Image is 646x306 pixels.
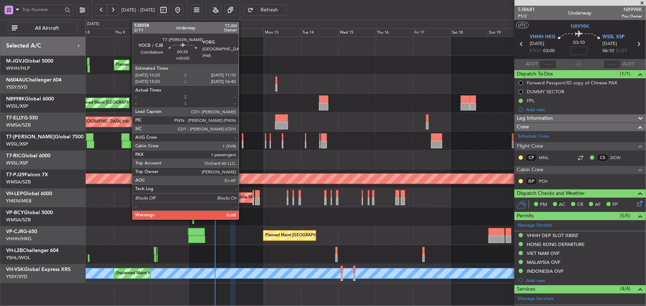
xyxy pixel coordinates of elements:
[559,201,566,208] span: AC
[22,4,62,15] input: Trip Number
[620,285,631,292] span: (4/4)
[6,103,28,109] a: WSSL/XSP
[116,268,204,279] div: Unplanned Maint Sydney ([PERSON_NAME] Intl)
[6,160,28,166] a: WSSL/XSP
[527,89,565,95] div: DUMMY SECTOR
[518,295,554,302] a: Manage Services
[526,177,538,185] div: ISP
[8,23,77,34] button: All Aircraft
[620,70,631,78] span: (1/1)
[603,34,625,41] span: WSSL XSP
[6,172,25,177] span: T7-PJ29
[517,189,585,198] span: Dispatch Checks and Weather
[376,28,413,37] div: Thu 16
[622,6,642,13] span: N8998K
[544,48,555,55] span: 03:00
[540,60,557,69] input: --:--
[6,267,24,272] span: VH-VSK
[571,23,590,30] span: N8998K
[517,166,544,174] span: Cabin Crew
[413,28,450,37] div: Fri 17
[6,248,23,253] span: VH-L2B
[518,13,535,19] span: P1/2
[569,10,592,17] div: Underway
[263,28,301,37] div: Mon 13
[517,123,529,131] span: Crew
[19,26,75,31] span: All Aircraft
[527,98,535,104] div: FPL
[6,255,30,261] a: YSHL/WOL
[517,114,553,123] span: Leg Information
[301,28,338,37] div: Tue 14
[6,236,31,242] a: VHHH/HKG
[517,285,536,293] span: Services
[116,60,200,70] div: Planned Maint [GEOGRAPHIC_DATA] (Seletar)
[530,40,545,48] span: [DATE]
[255,8,284,13] span: Refresh
[527,232,579,238] div: VHHH DEP SLOT 0300Z
[539,154,555,161] a: MNL
[526,107,642,113] div: Add new
[577,201,584,208] span: CR
[6,217,31,223] a: WMSA/SZB
[516,22,529,28] button: UTC
[540,201,547,208] span: PM
[623,61,635,68] span: ALDT
[77,28,114,37] div: Wed 8
[6,115,38,120] a: T7-ELLYG-550
[6,248,59,253] a: VH-L2BChallenger 604
[527,268,564,274] div: INDONESIA OVF
[6,134,84,139] a: T7-[PERSON_NAME]Global 7500
[6,97,25,102] span: N8998K
[6,191,23,196] span: VH-LEP
[530,34,556,41] span: VHHH HKG
[488,28,525,37] div: Sun 19
[527,259,561,265] div: MALAYSIA OVF
[87,21,99,27] div: [DATE]
[6,97,54,102] a: N8998KGlobal 6000
[603,40,617,48] span: [DATE]
[265,230,384,241] div: Planned Maint [GEOGRAPHIC_DATA] ([GEOGRAPHIC_DATA] Intl)
[526,61,538,68] span: ATOT
[597,154,609,162] div: CS
[6,153,50,158] a: T7-RICGlobal 6000
[613,201,618,208] span: FP
[6,122,31,128] a: WMSA/SZB
[6,115,24,120] span: T7-ELLY
[530,48,542,55] span: ETOT
[527,80,617,86] div: Forward Passport/ID copy of Chinese PAX
[6,134,55,139] span: T7-[PERSON_NAME]
[114,28,152,37] div: Thu 9
[6,229,23,234] span: VP-CJR
[151,28,189,37] div: Fri 10
[518,222,553,229] a: Manage Permits
[186,192,274,203] div: Unplanned Maint Wichita (Wichita Mid-continent)
[539,178,555,184] a: PCH
[6,267,71,272] a: VH-VSKGlobal Express XRS
[595,201,601,208] span: AF
[6,273,27,280] a: YSSY/SYD
[226,28,264,37] div: Sun 12
[517,70,553,78] span: Dispatch To-Dos
[6,179,31,185] a: WMSA/SZB
[517,212,534,220] span: Permits
[121,7,155,13] span: [DATE] - [DATE]
[611,154,627,161] a: DCW
[6,153,21,158] span: T7-RIC
[6,191,52,196] a: VH-LEPGlobal 6000
[6,210,24,215] span: VP-BCY
[79,98,162,108] div: Planned Maint [GEOGRAPHIC_DATA] (Seletar)
[6,172,48,177] a: T7-PJ29Falcon 7X
[189,28,226,37] div: Sat 11
[527,250,560,256] div: VIET NAM OVF
[6,210,53,215] a: VP-BCYGlobal 5000
[6,65,30,71] a: WIHH/HLP
[603,48,614,55] span: 06:10
[517,142,544,150] span: Flight Crew
[6,84,27,90] a: YSSY/SYD
[6,198,31,204] a: YMEN/MEB
[244,4,287,16] button: Refresh
[518,133,549,140] a: Schedule Crew
[6,141,28,147] a: WSSL/XSP
[6,59,24,64] span: M-JGVJ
